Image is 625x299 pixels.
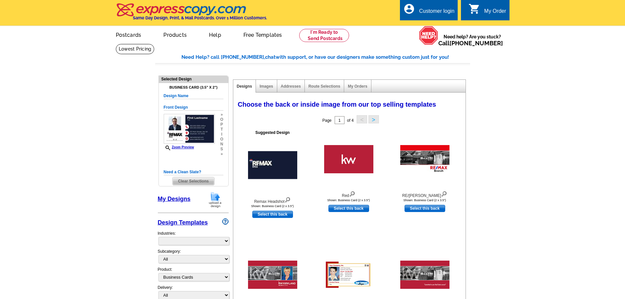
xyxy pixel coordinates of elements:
[419,26,438,45] img: help
[222,218,229,225] img: design-wizard-help-icon.png
[164,85,223,90] h4: Business Card (3.5" x 2")
[260,84,273,89] a: Images
[220,152,223,157] span: »
[220,112,223,117] span: »
[220,142,223,147] span: n
[158,227,229,248] div: Industries:
[347,118,354,123] span: of 4
[400,261,449,289] img: KW Black White
[133,15,267,20] h4: Same Day Design, Print, & Mail Postcards. Over 1 Million Customers.
[324,145,373,173] img: Red
[158,267,229,285] div: Product:
[248,151,297,179] img: Remax Headshot
[207,191,224,208] img: upload-design
[238,101,436,108] span: Choose the back or inside image from our top selling templates
[164,145,194,149] a: Zoom Preview
[328,205,369,212] a: use this design
[158,196,191,202] a: My Designs
[313,190,385,199] div: Red
[158,248,229,267] div: Subcategory:
[116,8,267,20] a: Same Day Design, Print, & Mail Postcards. Over 1 Million Customers.
[164,169,223,175] h5: Need a Clean Slate?
[469,7,506,15] a: shopping_cart My Order
[349,190,355,197] img: view design details
[198,27,232,42] a: Help
[237,204,309,208] div: Shown: Business Card (2 x 3.5")
[248,261,297,289] img: BW Headshot
[181,53,470,61] div: Need Help? call [PHONE_NUMBER], with support, or have our designers make something custom just fo...
[389,199,461,202] div: Shown: Business Card (2 x 3.5")
[400,145,449,173] img: RE/MAX Black White
[348,84,367,89] a: My Orders
[252,211,293,218] a: use this design
[220,127,223,132] span: t
[164,114,215,144] img: REMAXBCF_Remax_Headshot_ALL.jpg
[237,196,309,204] div: Remax Headshot
[233,27,293,42] a: Free Templates
[173,177,214,185] span: Clear Selections
[484,8,506,17] div: My Order
[326,262,372,288] img: Business Card 2
[322,118,331,123] span: Page
[438,33,506,47] span: Need help? Are you stuck?
[220,132,223,137] span: i
[159,76,228,82] div: Selected Design
[469,3,480,15] i: shopping_cart
[220,122,223,127] span: p
[441,190,447,197] img: view design details
[389,190,461,199] div: RE/[PERSON_NAME]
[419,8,454,17] div: Customer login
[265,54,276,60] span: chat
[153,27,197,42] a: Products
[220,117,223,122] span: o
[255,130,290,135] b: Suggested Design
[438,40,503,47] span: Call
[105,27,152,42] a: Postcards
[220,147,223,152] span: s
[403,3,415,15] i: account_circle
[368,115,379,123] button: >
[158,219,208,226] a: Design Templates
[164,104,223,111] h5: Front Design
[164,93,223,99] h5: Design Name
[405,205,445,212] a: use this design
[237,84,252,89] a: Designs
[357,115,367,123] button: <
[281,84,301,89] a: Addresses
[403,7,454,15] a: account_circle Customer login
[449,40,503,47] a: [PHONE_NUMBER]
[284,196,291,203] img: view design details
[313,199,385,202] div: Shown: Business Card (2 x 3.5")
[220,137,223,142] span: o
[308,84,340,89] a: Route Selections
